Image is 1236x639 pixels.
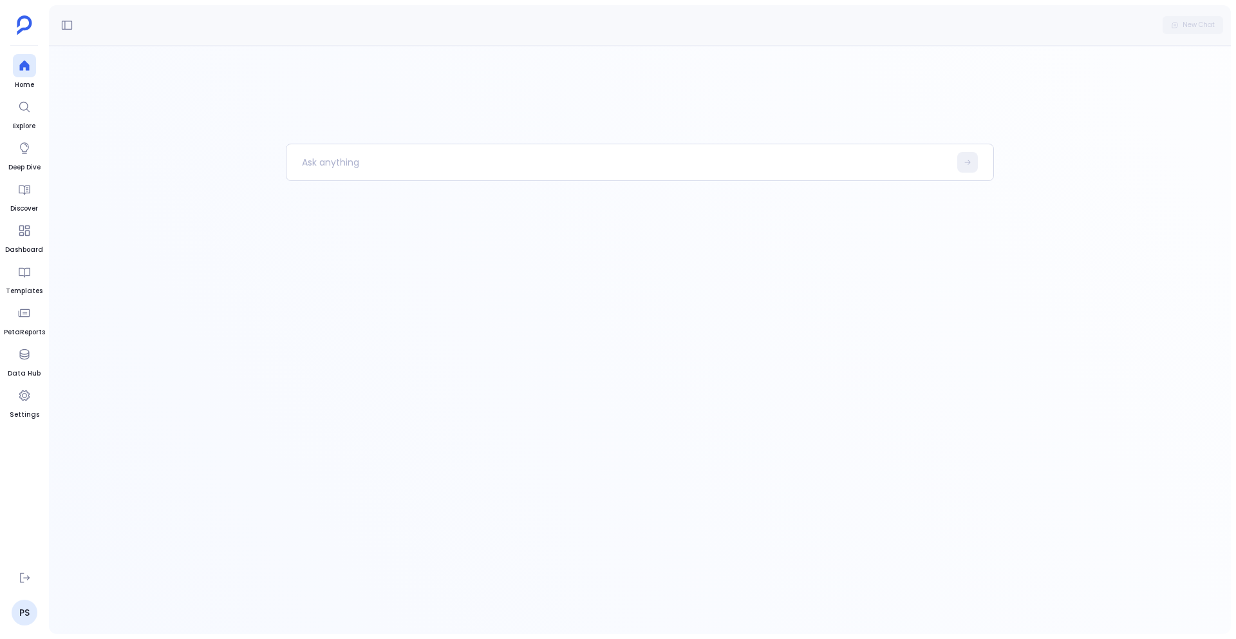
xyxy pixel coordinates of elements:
span: Explore [13,121,36,131]
span: Discover [10,204,38,214]
span: Deep Dive [8,162,41,173]
span: Templates [6,286,42,296]
span: Data Hub [8,368,41,379]
a: Dashboard [5,219,43,255]
a: Discover [10,178,38,214]
span: Home [13,80,36,90]
a: Explore [13,95,36,131]
a: Templates [6,260,42,296]
a: PetaReports [4,301,45,338]
span: PetaReports [4,327,45,338]
a: Data Hub [8,343,41,379]
a: Deep Dive [8,137,41,173]
a: Home [13,54,36,90]
span: Settings [10,410,39,420]
a: Settings [10,384,39,420]
span: Dashboard [5,245,43,255]
a: PS [12,600,37,625]
img: petavue logo [17,15,32,35]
